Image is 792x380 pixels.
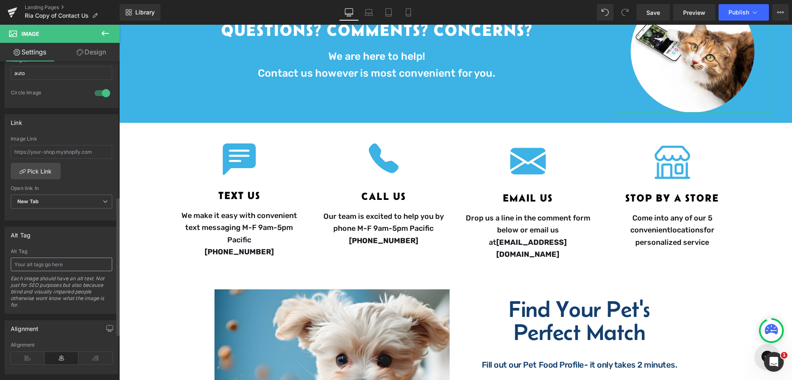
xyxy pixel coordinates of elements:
[135,9,155,16] span: Library
[343,296,578,319] h1: Perfect Match
[11,185,112,191] div: Open link In
[25,4,120,11] a: Landing Pages
[200,186,328,222] p: Our team is excited to help you by phone M-F 9am-5pm Pacific
[139,42,376,54] span: Contact us however is most convenient for you.
[551,201,585,210] a: locations
[489,188,617,224] p: Come into any of our 5 convenient for personalized service
[781,352,787,359] span: 1
[11,275,112,314] div: Each image should have an alt text. Not just for SEO purposes but also because blind and visually...
[61,43,121,61] a: Design
[632,317,665,347] iframe: Gorgias live chat messenger
[359,4,379,21] a: Laptop
[11,342,112,348] div: Alignment
[21,30,39,37] span: Image
[120,4,160,21] a: New Library
[11,89,86,98] div: Circle Image
[56,185,184,233] p: We make it easy with convenient text messaging M-F 9am-5pm Pacific
[617,4,633,21] button: Redo
[11,136,112,142] div: Image Link
[772,4,789,21] button: More
[11,163,61,179] a: Pick Link
[11,145,112,159] input: https://your-shop.myshopify.com
[719,4,769,21] button: Publish
[481,167,625,179] h3: Stop by a Store
[230,211,299,220] a: [PHONE_NUMBER]
[398,4,418,21] a: Mobile
[11,115,22,126] div: Link
[11,258,112,271] input: Your alt tags go here
[377,213,448,234] a: [EMAIL_ADDRESS][DOMAIN_NAME]
[11,321,39,332] div: Alignment
[11,249,112,254] div: Alt Tag
[21,23,494,40] p: We are here to help!
[337,167,481,179] h3: Email Us
[11,66,112,80] input: auto
[11,227,31,239] div: Alt Tag
[339,4,359,21] a: Desktop
[85,223,155,232] a: [PHONE_NUMBER]
[683,8,705,17] span: Preview
[379,4,398,21] a: Tablet
[192,165,337,178] h3: Call Us
[359,333,561,347] p: Fill out our Pet Food Profile- it only takes 2 minutes.
[764,352,784,372] iframe: Intercom live chat
[646,8,660,17] span: Save
[673,4,715,21] a: Preview
[343,273,578,296] h1: Find Your Pet's
[48,164,192,177] h3: Text Us
[25,12,89,19] span: Ria Copy of Contact Us
[345,188,473,236] p: Drop us a line in the comment form below or email us at
[17,198,39,204] b: New Tab
[597,4,613,21] button: Undo
[728,9,749,16] span: Publish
